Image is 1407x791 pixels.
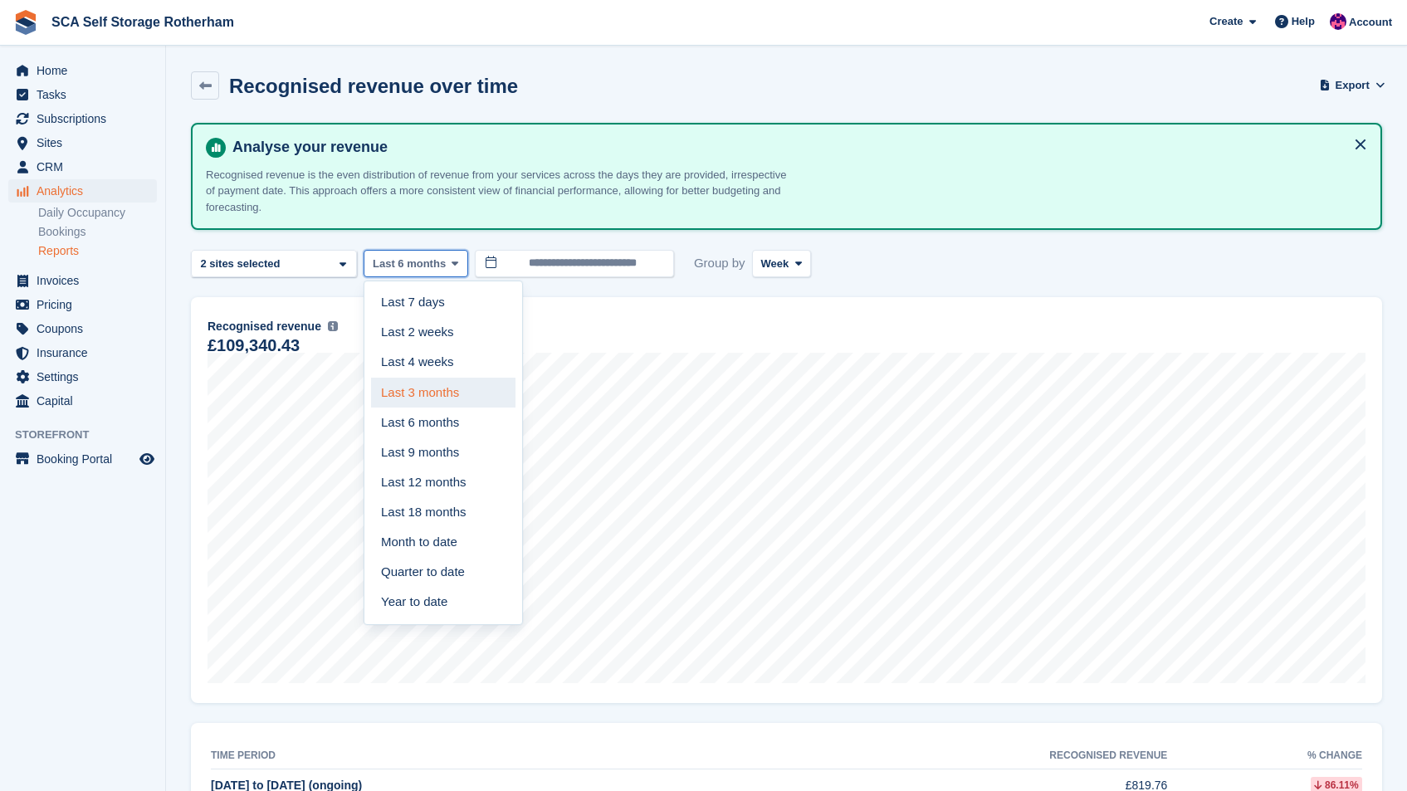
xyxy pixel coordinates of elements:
span: Account [1349,14,1392,31]
button: Week [752,250,811,277]
span: Last 6 months [373,256,446,272]
th: % change [1167,743,1362,769]
span: Recognised revenue [208,318,321,335]
span: Insurance [37,341,136,364]
a: Reports [38,243,157,259]
button: Last 6 months [364,250,468,277]
div: £109,340.43 [208,339,300,353]
span: Group by [694,250,745,277]
a: menu [8,59,157,82]
a: Last 9 months [371,437,515,467]
a: Preview store [137,449,157,469]
span: Create [1209,13,1243,30]
p: Recognised revenue is the even distribution of revenue from your services across the days they ar... [206,167,787,216]
a: Last 12 months [371,467,515,497]
a: Daily Occupancy [38,205,157,221]
span: Capital [37,389,136,413]
a: Month to date [371,527,515,557]
span: Home [37,59,136,82]
span: Invoices [37,269,136,292]
span: Help [1292,13,1315,30]
span: Booking Portal [37,447,136,471]
a: Last 7 days [371,288,515,318]
span: Week [761,256,789,272]
a: menu [8,107,157,130]
a: menu [8,447,157,471]
span: Storefront [15,427,165,443]
a: menu [8,293,157,316]
a: menu [8,179,157,203]
span: Subscriptions [37,107,136,130]
span: CRM [37,155,136,178]
a: menu [8,269,157,292]
a: Last 4 weeks [371,348,515,378]
a: Bookings [38,224,157,240]
a: menu [8,365,157,388]
a: Last 3 months [371,378,515,408]
span: Pricing [37,293,136,316]
button: Export [1322,71,1382,99]
a: menu [8,341,157,364]
a: Year to date [371,587,515,617]
a: menu [8,389,157,413]
a: menu [8,83,157,106]
span: Tasks [37,83,136,106]
a: Last 18 months [371,497,515,527]
a: menu [8,131,157,154]
span: Analytics [37,179,136,203]
th: Recognised revenue [749,743,1168,769]
span: Export [1336,77,1370,94]
th: Time period [211,743,749,769]
a: Last 2 weeks [371,318,515,348]
img: stora-icon-8386f47178a22dfd0bd8f6a31ec36ba5ce8667c1dd55bd0f319d3a0aa187defe.svg [13,10,38,35]
span: Sites [37,131,136,154]
a: SCA Self Storage Rotherham [45,8,241,36]
a: Last 6 months [371,408,515,437]
a: menu [8,155,157,178]
h2: Recognised revenue over time [229,75,518,97]
span: Settings [37,365,136,388]
img: Sam Chapman [1330,13,1346,30]
h4: Analyse your revenue [226,138,1367,157]
a: menu [8,317,157,340]
div: 2 sites selected [198,256,286,272]
span: Coupons [37,317,136,340]
img: icon-info-grey-7440780725fd019a000dd9b08b2336e03edf1995a4989e88bcd33f0948082b44.svg [328,321,338,331]
a: Quarter to date [371,557,515,587]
